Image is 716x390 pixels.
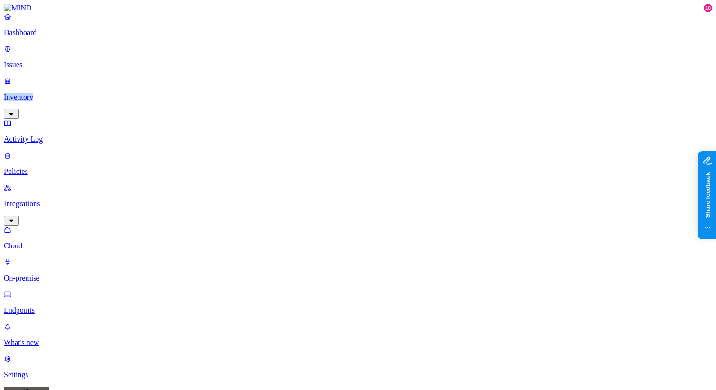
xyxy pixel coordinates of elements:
[4,258,712,282] a: On-premise
[4,28,712,37] p: Dashboard
[4,242,712,250] p: Cloud
[4,4,712,12] a: MIND
[4,338,712,347] p: What's new
[4,200,712,208] p: Integrations
[4,167,712,176] p: Policies
[4,151,712,176] a: Policies
[704,4,712,12] div: 10
[4,93,712,101] p: Inventory
[4,290,712,315] a: Endpoints
[4,119,712,144] a: Activity Log
[4,371,712,379] p: Settings
[4,306,712,315] p: Endpoints
[4,4,32,12] img: MIND
[4,45,712,69] a: Issues
[4,322,712,347] a: What's new
[4,135,712,144] p: Activity Log
[4,12,712,37] a: Dashboard
[4,183,712,224] a: Integrations
[4,354,712,379] a: Settings
[4,61,712,69] p: Issues
[4,226,712,250] a: Cloud
[4,77,712,118] a: Inventory
[4,274,712,282] p: On-premise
